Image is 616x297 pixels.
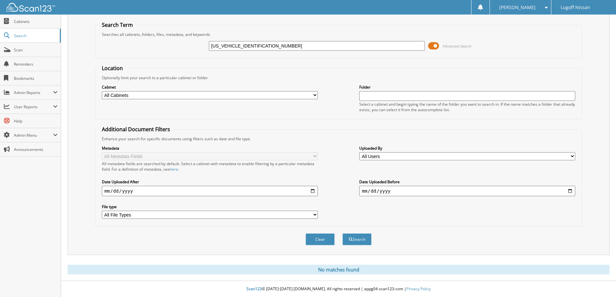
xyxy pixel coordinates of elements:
label: Cabinet [102,84,318,90]
a: Privacy Policy [406,286,431,292]
span: Cabinets [14,19,58,24]
label: Folder [359,84,575,90]
div: Enhance your search for specific documents using filters such as date and file type. [99,136,578,142]
label: File type [102,204,318,209]
iframe: Chat Widget [584,266,616,297]
label: Date Uploaded After [102,179,318,185]
input: start [102,186,318,196]
span: Scan [14,47,58,53]
span: Bookmarks [14,76,58,81]
legend: Search Term [99,21,136,28]
input: end [359,186,575,196]
img: scan123-logo-white.svg [6,3,55,12]
label: Metadata [102,145,318,151]
span: [PERSON_NAME] [499,5,535,9]
div: No matches found [68,265,610,274]
span: Admin Reports [14,90,53,95]
span: Reminders [14,61,58,67]
span: User Reports [14,104,53,110]
button: Search [342,233,372,245]
div: Select a cabinet and begin typing the name of the folder you want to search in. If the name match... [359,101,575,112]
span: Advanced Search [443,44,471,48]
span: Announcements [14,147,58,152]
span: Admin Menu [14,133,53,138]
button: Clear [306,233,335,245]
label: Uploaded By [359,145,575,151]
div: All metadata fields are searched by default. Select a cabinet with metadata to enable filtering b... [102,161,318,172]
span: Scan123 [246,286,262,292]
span: Help [14,118,58,124]
span: Search [14,33,57,38]
div: Optionally limit your search to a particular cabinet or folder [99,75,578,80]
div: Searches all cabinets, folders, files, metadata, and keywords [99,32,578,37]
legend: Additional Document Filters [99,126,173,133]
div: © [DATE]-[DATE] [DOMAIN_NAME]. All rights reserved | appg04-scan123-com | [61,281,616,297]
legend: Location [99,65,126,72]
span: Lugoff Nissan [561,5,590,9]
a: here [170,166,178,172]
label: Date Uploaded Before [359,179,575,185]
